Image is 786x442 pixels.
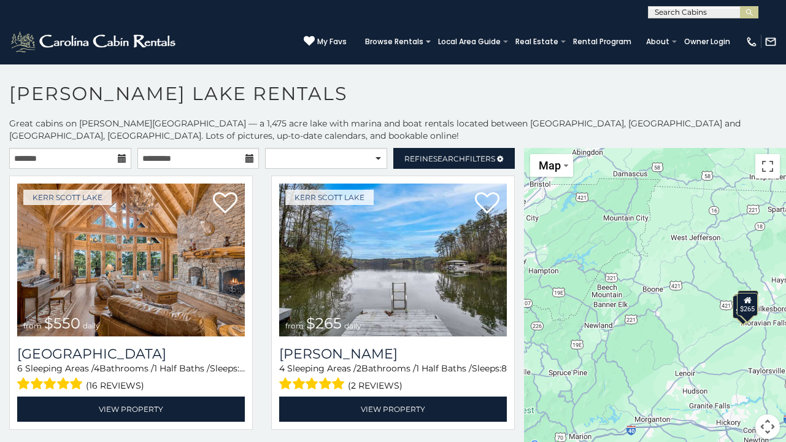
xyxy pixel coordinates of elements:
span: daily [344,321,361,330]
a: RefineSearchFilters [393,148,515,169]
img: phone-regular-white.png [746,36,758,48]
div: $270 [733,295,753,319]
span: My Favs [317,36,347,47]
span: 4 [279,363,285,374]
a: Kerr Scott Lake [23,190,112,205]
div: $550 [738,290,758,314]
img: White-1-2.png [9,29,179,54]
a: Kerr Scott Lake [285,190,374,205]
a: Browse Rentals [359,33,430,50]
a: View Property [17,397,245,422]
img: Bella Di Lago [279,184,507,336]
a: [PERSON_NAME] [279,346,507,362]
a: Bella Di Lago from $265 daily [279,184,507,336]
span: daily [83,321,100,330]
a: Local Area Guide [432,33,507,50]
span: 1 Half Baths / [416,363,472,374]
span: $550 [44,314,80,332]
span: 4 [94,363,99,374]
span: Map [539,159,561,172]
img: Lake Haven Lodge [17,184,245,336]
div: Sleeping Areas / Bathrooms / Sleeps: [279,362,507,394]
h3: Lake Haven Lodge [17,346,245,362]
a: About [640,33,676,50]
span: 2 [356,363,361,374]
a: My Favs [304,36,347,48]
a: Rental Program [567,33,638,50]
span: from [285,321,304,330]
h3: Bella Di Lago [279,346,507,362]
a: Add to favorites [213,191,237,217]
div: $265 [737,293,758,316]
a: Lake Haven Lodge from $550 daily [17,184,245,336]
button: Map camera controls [755,414,780,439]
a: [GEOGRAPHIC_DATA] [17,346,245,362]
span: Search [433,154,465,163]
div: Sleeping Areas / Bathrooms / Sleeps: [17,362,245,394]
a: Add to favorites [475,191,499,217]
span: from [23,321,42,330]
button: Change map style [530,154,573,177]
a: Real Estate [509,33,564,50]
img: mail-regular-white.png [765,36,777,48]
a: Owner Login [678,33,736,50]
span: Refine Filters [404,154,495,163]
a: View Property [279,397,507,422]
span: (16 reviews) [86,378,144,394]
button: Toggle fullscreen view [755,154,780,179]
span: 1 Half Baths / [154,363,210,374]
span: 6 [17,363,23,374]
span: (2 reviews) [348,378,403,394]
span: 8 [501,363,507,374]
span: $265 [306,314,342,332]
